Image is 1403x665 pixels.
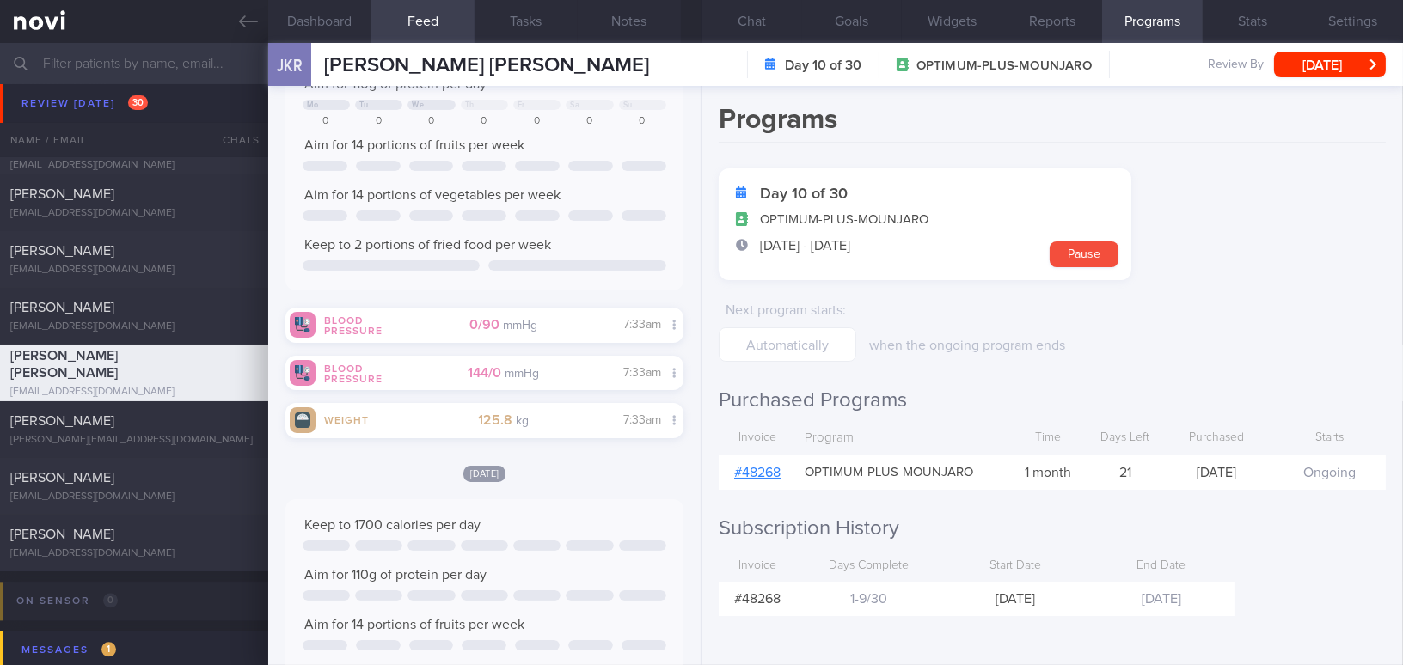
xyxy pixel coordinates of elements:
strong: 125.8 [478,413,512,427]
div: [EMAIL_ADDRESS][DOMAIN_NAME] [10,320,258,333]
div: [EMAIL_ADDRESS][DOMAIN_NAME] [10,264,258,277]
div: Su [623,101,633,110]
div: Invoice [719,550,796,583]
div: 0 [355,115,402,128]
div: End Date [1088,550,1235,583]
div: Start Date [942,550,1088,583]
div: [EMAIL_ADDRESS][DOMAIN_NAME] [10,386,258,399]
strong: 144 / 0 [468,366,501,380]
div: Blood pressure [316,316,384,337]
button: Pause [1050,241,1118,267]
div: 0 [513,115,561,128]
span: [DATE] - [DATE] [760,237,850,254]
div: 1 month [1005,455,1091,490]
div: 0 [566,115,613,128]
div: Tu [359,101,368,110]
h2: Purchased Programs [719,387,1386,413]
div: [EMAIL_ADDRESS][DOMAIN_NAME] [10,547,258,560]
span: Review By [1208,58,1264,73]
span: [PERSON_NAME] [10,528,114,541]
span: Keep to 1700 calories per day [304,518,481,532]
div: On sensor [12,589,122,613]
div: Messages [17,638,120,662]
div: # 48268 [719,582,796,616]
div: Sa [570,101,579,110]
strong: Day 10 of 30 [760,186,848,203]
div: Blood pressure [316,364,384,385]
span: [PERSON_NAME] [10,471,114,485]
p: when the ongoing program ends [869,337,1149,354]
span: 7:33am [623,367,661,379]
div: 0 [407,115,455,128]
a: #48268 [734,466,781,479]
span: Aim for 14 portions of fruits per week [304,618,524,631]
div: Th [465,101,475,110]
strong: 0 / 90 [469,318,499,332]
div: Fr [518,101,525,110]
div: Weight [316,412,384,426]
span: [PERSON_NAME] [PERSON_NAME] [10,122,114,153]
span: OPTIMUM-PLUS-MOUNJARO [916,58,1092,75]
div: Days Complete [796,550,942,583]
label: Next program starts : [726,302,849,319]
small: mmHg [505,368,539,380]
span: OPTIMUM-PLUS-MOUNJARO [760,211,928,229]
div: Time [1005,422,1091,455]
span: Aim for 110g of protein per day [304,568,487,582]
span: 7:33am [623,414,661,426]
div: [PERSON_NAME][EMAIL_ADDRESS][DOMAIN_NAME] [10,434,258,447]
h2: Subscription History [719,516,1386,541]
span: Aim for 14 portions of vegetables per week [304,188,561,202]
span: [PERSON_NAME] [PERSON_NAME] [10,349,118,380]
span: [PERSON_NAME] [PERSON_NAME] [324,55,649,76]
button: [DATE] [1274,52,1386,77]
div: [EMAIL_ADDRESS][DOMAIN_NAME] [10,159,258,172]
span: [PERSON_NAME] [10,187,114,201]
div: Purchased [1160,422,1272,455]
div: 0 [619,115,666,128]
div: [PERSON_NAME][EMAIL_ADDRESS][DOMAIN_NAME] [10,94,258,107]
span: 7:33am [623,319,661,331]
div: [EMAIL_ADDRESS][DOMAIN_NAME] [10,491,258,503]
div: Ongoing [1273,455,1386,490]
div: Starts [1273,422,1386,455]
span: [DATE] [996,592,1035,606]
div: Mo [307,101,319,110]
div: Invoice [719,422,796,455]
span: [DATE] [463,466,506,482]
span: 1 [101,642,116,656]
div: 0 [461,115,508,128]
strong: Day 10 of 30 [785,57,861,74]
small: kg [516,415,529,427]
div: Program [796,422,1005,455]
span: Aim for 14 portions of fruits per week [304,138,524,152]
span: [DATE] [1142,592,1181,606]
div: 1-9 / 30 [796,582,942,616]
span: OPTIMUM-PLUS-MOUNJARO [805,465,973,481]
div: Days Left [1091,422,1160,455]
span: 0 [103,593,118,607]
div: 0 [303,115,350,128]
div: JKR [264,33,316,99]
span: Keep to 2 portions of fried food per week [304,238,551,252]
div: 21 [1091,455,1160,490]
div: [DATE] [1160,455,1272,490]
input: Automatically [719,327,856,362]
div: [EMAIL_ADDRESS][DOMAIN_NAME] [10,207,258,220]
span: [PERSON_NAME] [10,244,114,258]
h1: Programs [719,103,1386,143]
small: mmHg [503,320,537,332]
div: We [412,101,424,110]
span: [PERSON_NAME] [10,414,114,428]
span: [PERSON_NAME] [10,301,114,314]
